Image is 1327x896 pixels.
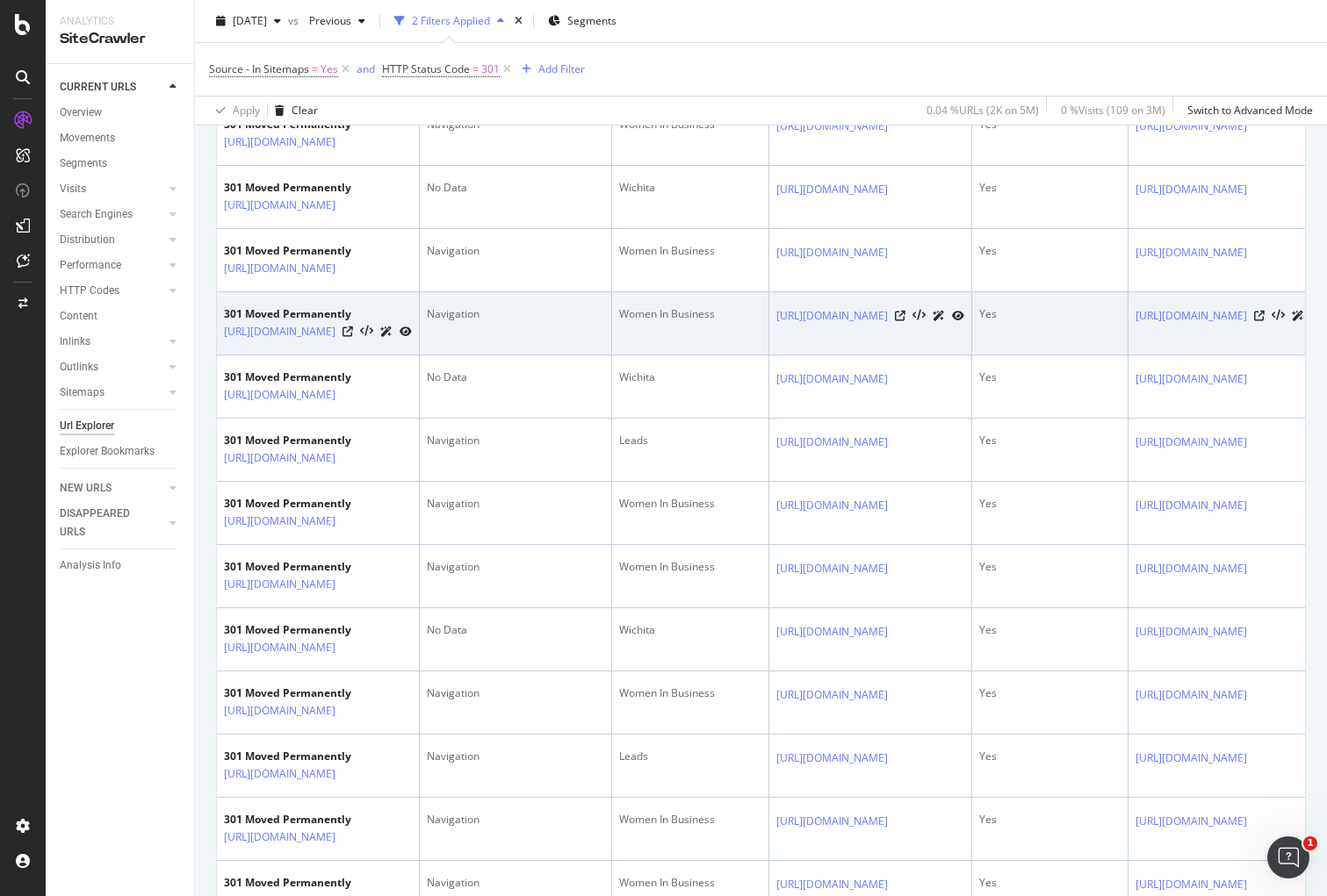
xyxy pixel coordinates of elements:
a: [URL][DOMAIN_NAME] [776,686,888,704]
a: URL Inspection [952,306,964,325]
a: [URL][DOMAIN_NAME] [776,118,888,135]
a: HTTP Codes [60,282,164,300]
button: [DATE] [209,7,288,35]
div: Women In Business [619,875,761,891]
a: [URL][DOMAIN_NAME] [1136,623,1247,641]
a: [URL][DOMAIN_NAME] [776,560,888,577]
div: 301 Moved Permanently [224,812,412,828]
div: times [511,12,526,30]
div: Inlinks [60,333,90,351]
a: [URL][DOMAIN_NAME] [776,813,888,830]
a: [URL][DOMAIN_NAME] [1136,370,1247,388]
div: Analysis Info [60,556,121,575]
div: CURRENT URLS [60,78,136,97]
span: 1 [1303,836,1317,850]
span: = [312,61,318,76]
a: [URL][DOMAIN_NAME] [1136,181,1247,198]
a: [URL][DOMAIN_NAME] [1136,749,1247,767]
span: Yes [321,57,338,82]
div: Navigation [427,685,604,701]
div: Navigation [427,243,604,259]
div: Navigation [427,559,604,575]
div: 0 % Visits ( 109 on 3M ) [1061,103,1165,118]
button: View HTML Source [360,326,373,338]
button: 2 Filters Applied [387,7,511,35]
a: Explorer Bookmarks [60,442,182,461]
a: AI Url Details [933,306,945,325]
a: [URL][DOMAIN_NAME] [224,323,335,340]
div: 301 Moved Permanently [224,306,412,322]
span: Segments [567,13,617,28]
div: 301 Moved Permanently [224,622,412,638]
div: 301 Moved Permanently [224,243,412,259]
div: Yes [979,433,1121,448]
div: Url Explorer [60,417,114,435]
a: Analysis Info [60,556,182,575]
div: Explorer Bookmarks [60,442,155,461]
div: Analytics [60,14,180,29]
a: [URL][DOMAIN_NAME] [224,576,335,593]
div: Clear [292,103,318,118]
div: Leads [619,433,761,448]
div: 301 Moved Permanently [224,559,412,575]
span: Source - In Sitemaps [209,61,309,76]
div: Women In Business [619,243,761,259]
span: vs [288,13,302,28]
a: [URL][DOMAIN_NAME] [776,497,888,514]
a: [URL][DOMAIN_NAME] [224,260,335,277]
a: CURRENT URLS [60,78,164,97]
span: Previous [302,13,351,28]
a: [URL][DOMAIN_NAME] [224,639,335,656]
div: Navigation [427,875,604,891]
a: [URL][DOMAIN_NAME] [224,197,335,214]
div: 2 Filters Applied [412,13,490,28]
div: Yes [979,496,1121,512]
div: Women In Business [619,812,761,828]
span: 301 [481,57,500,82]
div: and [357,61,375,76]
a: Inlinks [60,333,164,351]
div: 0.04 % URLs ( 2K on 5M ) [927,103,1039,118]
a: [URL][DOMAIN_NAME] [1136,813,1247,830]
div: No Data [427,180,604,196]
a: Content [60,307,182,326]
div: Yes [979,243,1121,259]
button: Previous [302,7,372,35]
span: = [472,61,479,76]
a: [URL][DOMAIN_NAME] [1136,244,1247,262]
a: Movements [60,129,182,147]
a: [URL][DOMAIN_NAME] [224,386,335,404]
div: Wichita [619,180,761,196]
div: DISAPPEARED URLS [60,505,148,541]
a: [URL][DOMAIN_NAME] [224,449,335,467]
a: AI Url Details [1292,306,1304,325]
div: Overview [60,104,102,122]
div: Yes [979,875,1121,891]
div: Yes [979,685,1121,701]
div: Search Engines [60,205,133,224]
div: 301 Moved Permanently [224,685,412,701]
div: Yes [979,812,1121,828]
a: [URL][DOMAIN_NAME] [1136,497,1247,514]
button: Apply [209,97,260,125]
a: Segments [60,154,182,173]
a: [URL][DOMAIN_NAME] [224,702,335,720]
div: 301 Moved Permanently [224,749,412,764]
a: [URL][DOMAIN_NAME] [776,370,888,388]
a: [URL][DOMAIN_NAME] [224,513,335,530]
a: [URL][DOMAIN_NAME] [1136,434,1247,451]
a: Visit Online Page [895,311,905,321]
a: [URL][DOMAIN_NAME] [224,133,335,151]
a: [URL][DOMAIN_NAME] [776,876,888,893]
div: Wichita [619,369,761,385]
span: HTTP Status Code [382,61,470,76]
a: Overview [60,104,182,122]
button: and [357,61,375,77]
div: Yes [979,622,1121,638]
div: Navigation [427,433,604,448]
a: URL Inspection [400,322,412,340]
div: NEW URLS [60,479,112,498]
a: [URL][DOMAIN_NAME] [1136,876,1247,893]
div: Content [60,307,97,326]
div: 301 Moved Permanently [224,180,412,196]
